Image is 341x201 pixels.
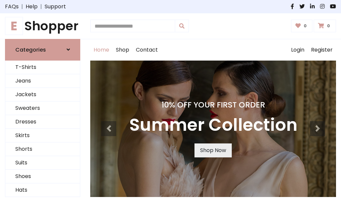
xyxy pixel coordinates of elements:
[5,115,80,129] a: Dresses
[90,39,113,61] a: Home
[38,3,45,11] span: |
[113,39,133,61] a: Shop
[15,47,46,53] h6: Categories
[325,23,332,29] span: 0
[5,61,80,74] a: T-Shirts
[308,39,336,61] a: Register
[45,3,66,11] a: Support
[5,17,23,35] span: E
[5,170,80,183] a: Shoes
[5,183,80,197] a: Hats
[5,74,80,88] a: Jeans
[133,39,161,61] a: Contact
[302,23,308,29] span: 0
[288,39,308,61] a: Login
[194,143,232,157] a: Shop Now
[5,101,80,115] a: Sweaters
[129,100,297,109] h4: 10% Off Your First Order
[291,20,313,32] a: 0
[314,20,336,32] a: 0
[5,129,80,142] a: Skirts
[5,156,80,170] a: Suits
[5,3,19,11] a: FAQs
[5,19,80,34] h1: Shopper
[19,3,26,11] span: |
[129,115,297,135] h3: Summer Collection
[5,19,80,34] a: EShopper
[5,39,80,61] a: Categories
[5,142,80,156] a: Shorts
[5,88,80,101] a: Jackets
[26,3,38,11] a: Help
